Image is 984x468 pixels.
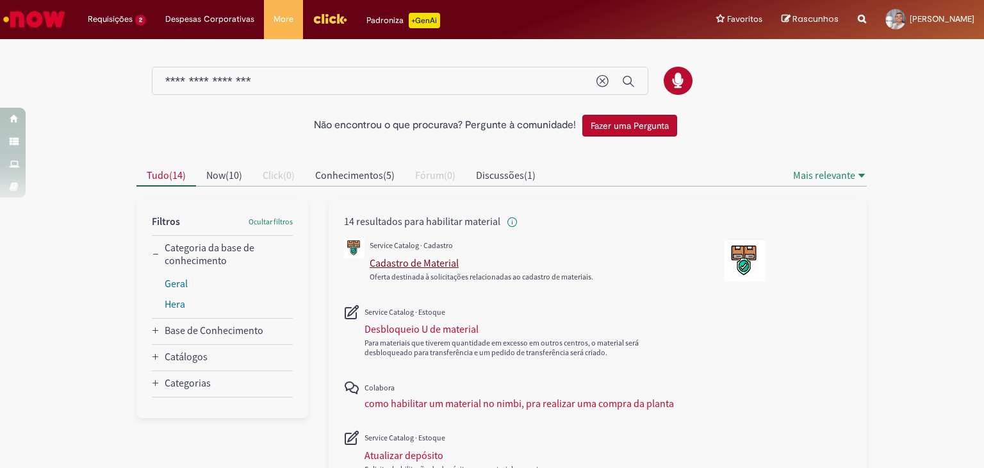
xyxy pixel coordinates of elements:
a: Rascunhos [782,13,839,26]
span: More [274,13,293,26]
div: Padroniza [366,13,440,28]
span: Rascunhos [792,13,839,25]
span: Favoritos [727,13,762,26]
img: click_logo_yellow_360x200.png [313,9,347,28]
p: +GenAi [409,13,440,28]
button: Fazer uma Pergunta [582,115,677,137]
span: Requisições [88,13,133,26]
h2: Não encontrou o que procurava? Pergunte à comunidade! [314,120,576,131]
span: [PERSON_NAME] [910,13,974,24]
span: Despesas Corporativas [165,13,254,26]
img: ServiceNow [1,6,67,32]
span: 2 [135,15,146,26]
